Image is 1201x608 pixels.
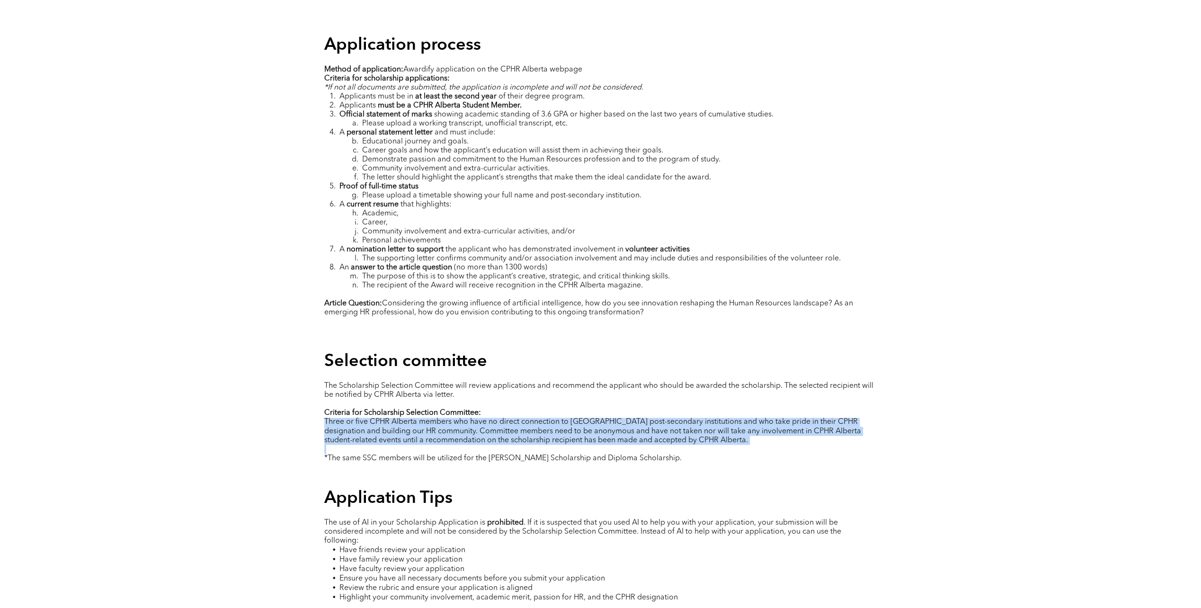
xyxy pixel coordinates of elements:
span: Awardify application on the CPHR Alberta webpage [403,66,582,73]
span: and must include: [435,129,496,136]
span: Educational journey and goals. [362,138,469,145]
strong: Criteria for Scholarship Selection Committee: [324,409,481,417]
strong: Proof of full-time status [339,183,418,190]
span: Application Tips [324,490,453,507]
span: Review the rubric and ensure your application is aligned [339,584,533,591]
span: The letter should highlight the applicant’s strengths that make them the ideal candidate for the ... [362,174,711,181]
span: The supporting letter confirms community and/or association involvement and may include duties an... [362,255,841,262]
span: Community involvement and extra-curricular activities, and/or [362,228,575,235]
span: Selection committee [324,353,487,370]
span: Considering the growing influence of artificial intelligence, how do you see innovation reshaping... [324,300,853,316]
strong: volunteer activities [625,246,690,253]
span: Personal achievements [362,237,441,244]
span: Highlight your community involvement, academic merit, passion for HR, and the CPHR designation [339,593,678,601]
span: Have friends review your application [339,546,465,554]
strong: Article Question: [324,300,382,307]
span: A [339,201,345,208]
span: The Scholarship Selection Committee will review applications and recommend the applicant who shou... [324,382,873,399]
span: Application process [324,37,481,54]
span: Community involvement and extra-curricular activities. [362,165,550,172]
strong: Criteria for scholarship applications: [324,75,450,82]
span: that highlights: [400,201,452,208]
strong: nomination letter to support [347,246,444,253]
span: *The same SSC members will be utilized for the [PERSON_NAME] Scholarship and Diploma Scholarship. [324,454,682,462]
span: Career, [362,219,388,226]
strong: answer to the article question [351,264,452,271]
span: Please upload a timetable showing your full name and post-secondary institution. [362,192,641,199]
strong: at least the second year [415,93,497,100]
span: Ensure you have all necessary documents before you submit your application [339,574,605,582]
span: Applicants [339,102,376,109]
span: of their degree program. [498,93,585,100]
span: (no more than 1300 words) [454,264,547,271]
span: *If not all documents are submitted, the application is incomplete and will not be considered. [324,84,643,91]
strong: must be a CPHR Alberta Student Member. [378,102,522,109]
strong: current resume [347,201,399,208]
span: Career goals and how the applicant’s education will assist them in achieving their goals. [362,147,663,154]
span: An [339,264,349,271]
span: Three or five CPHR Alberta members who have no direct connection to [GEOGRAPHIC_DATA] post-second... [324,418,861,444]
span: A [339,246,345,253]
span: . If it is suspected that you used AI to help you with your application, your submission will be ... [324,519,841,544]
span: The purpose of this is to show the applicant’s creative, strategic, and critical thinking skills. [362,273,670,280]
span: Have family review your application [339,555,463,563]
span: The use of AI in your Scholarship Application is [324,519,485,526]
span: Have faculty review your application [339,565,464,572]
span: the applicant who has demonstrated involvement in [445,246,623,253]
strong: prohibited [487,519,524,526]
span: A [339,129,345,136]
strong: personal statement letter [347,129,433,136]
strong: Official statement of marks [339,111,432,118]
span: The recipient of the Award will receive recognition in the CPHR Alberta magazine. [362,282,643,289]
span: Academic, [362,210,399,217]
span: showing academic standing of 3.6 GPA or higher based on the last two years of cumulative studies. [434,111,774,118]
span: Please upload a working transcript, unofficial transcript, etc. [362,120,568,127]
span: Demonstrate passion and commitment to the Human Resources profession and to the program of study. [362,156,721,163]
span: Applicants must be in [339,93,413,100]
strong: Method of application: [324,66,403,73]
